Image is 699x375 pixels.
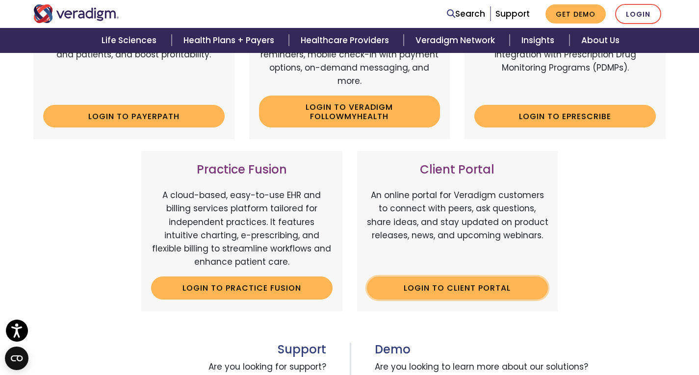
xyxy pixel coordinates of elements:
[495,8,530,20] a: Support
[545,4,606,24] a: Get Demo
[151,276,333,299] a: Login to Practice Fusion
[570,28,631,53] a: About Us
[447,7,485,21] a: Search
[474,105,656,127] a: Login to ePrescribe
[5,347,28,370] button: Open CMP widget
[33,4,119,23] img: Veradigm logo
[172,28,289,53] a: Health Plans + Payers
[259,96,440,127] a: Login to Veradigm FollowMyHealth
[33,343,326,357] h3: Support
[90,28,171,53] a: Life Sciences
[151,189,333,269] p: A cloud-based, easy-to-use EHR and billing services platform tailored for independent practices. ...
[43,105,225,127] a: Login to Payerpath
[367,276,548,299] a: Login to Client Portal
[615,4,661,24] a: Login
[151,163,333,177] h3: Practice Fusion
[511,304,687,363] iframe: Drift Chat Widget
[404,28,510,53] a: Veradigm Network
[367,189,548,269] p: An online portal for Veradigm customers to connect with peers, ask questions, share ideas, and st...
[367,163,548,177] h3: Client Portal
[510,28,569,53] a: Insights
[375,343,666,357] h3: Demo
[289,28,404,53] a: Healthcare Providers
